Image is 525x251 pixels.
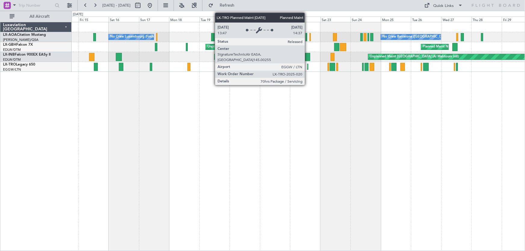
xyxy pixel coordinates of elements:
[411,17,441,22] div: Tue 26
[260,17,290,22] div: Thu 21
[370,52,459,61] div: Unplanned Maint [GEOGRAPHIC_DATA] (Al Maktoum Intl)
[207,42,306,51] div: Unplanned Maint [GEOGRAPHIC_DATA] ([GEOGRAPHIC_DATA])
[3,43,33,47] a: LX-GBHFalcon 7X
[351,17,381,22] div: Sun 24
[422,1,466,10] button: Quick Links
[199,17,230,22] div: Tue 19
[3,47,21,52] a: EDLW/DTM
[73,12,83,17] div: [DATE]
[169,17,199,22] div: Mon 18
[205,1,242,10] button: Refresh
[441,17,472,22] div: Wed 27
[230,17,260,22] div: Wed 20
[269,42,336,51] div: Planned Maint Nice ([GEOGRAPHIC_DATA])
[434,3,454,9] div: Quick Links
[139,17,169,22] div: Sun 17
[79,17,109,22] div: Fri 15
[423,42,490,51] div: Planned Maint Nice ([GEOGRAPHIC_DATA])
[290,17,320,22] div: Fri 22
[3,43,16,47] span: LX-GBH
[3,53,15,57] span: LX-INB
[471,17,502,22] div: Thu 28
[3,38,39,42] a: [PERSON_NAME]/QSA
[3,67,21,72] a: EGGW/LTN
[3,63,35,66] a: LX-TROLegacy 650
[381,17,411,22] div: Mon 25
[110,32,156,41] div: No Crew Luxembourg (Findel)
[3,33,17,37] span: LX-AOA
[3,53,51,57] a: LX-INBFalcon 900EX EASy II
[215,3,240,8] span: Refresh
[102,3,131,8] span: [DATE] - [DATE]
[7,12,65,21] button: All Aircraft
[320,17,351,22] div: Sat 23
[3,57,21,62] a: EDLW/DTM
[216,52,266,61] div: Planned Maint Geneva (Cointrin)
[18,1,53,10] input: Trip Number
[382,32,449,41] div: No Crew Barcelona ([GEOGRAPHIC_DATA])
[109,17,139,22] div: Sat 16
[3,33,46,37] a: LX-AOACitation Mustang
[3,63,16,66] span: LX-TRO
[245,32,273,41] div: No Crew Sabadell
[16,14,63,19] span: All Aircraft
